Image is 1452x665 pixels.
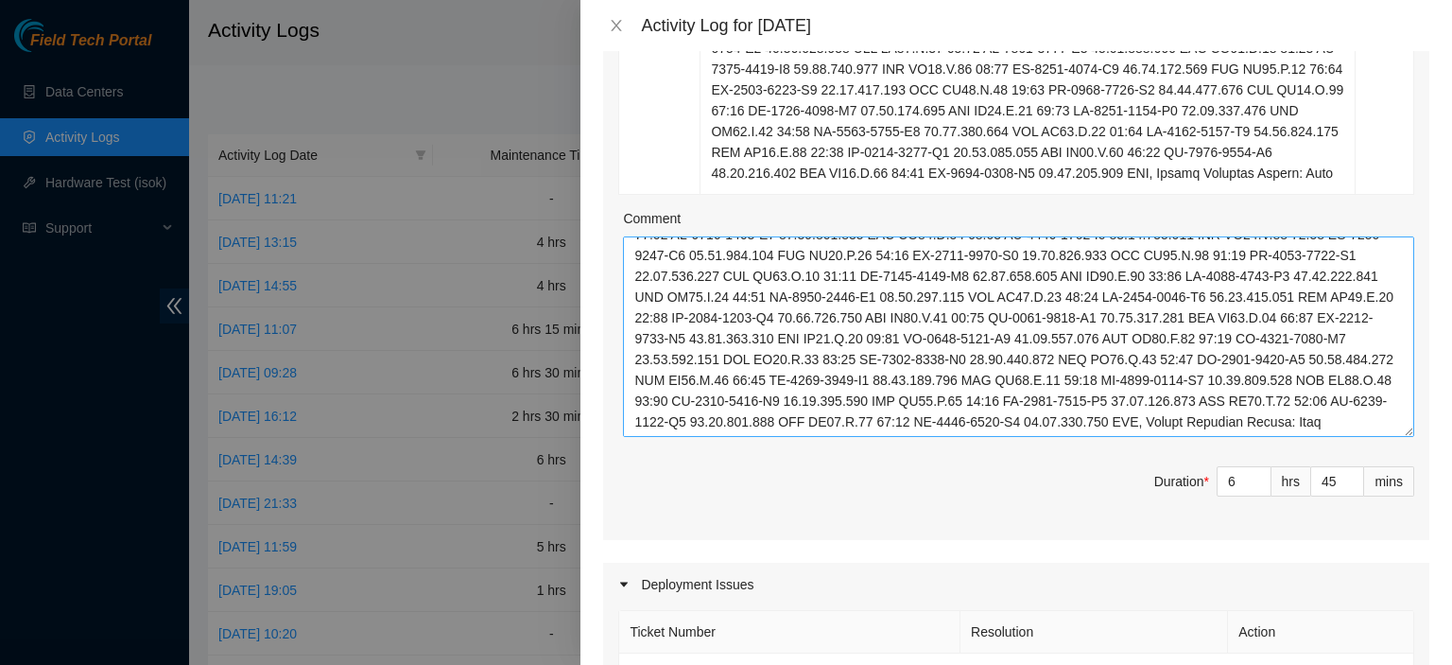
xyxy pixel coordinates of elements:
[619,611,960,654] th: Ticket Number
[603,563,1429,606] div: Deployment Issues
[1364,466,1414,497] div: mins
[623,236,1414,437] textarea: Comment
[1271,466,1311,497] div: hrs
[641,15,1429,36] div: Activity Log for [DATE]
[960,611,1228,654] th: Resolution
[609,18,624,33] span: close
[1228,611,1414,654] th: Action
[603,17,630,35] button: Close
[1154,471,1209,492] div: Duration
[623,208,681,229] label: Comment
[618,579,630,590] span: caret-right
